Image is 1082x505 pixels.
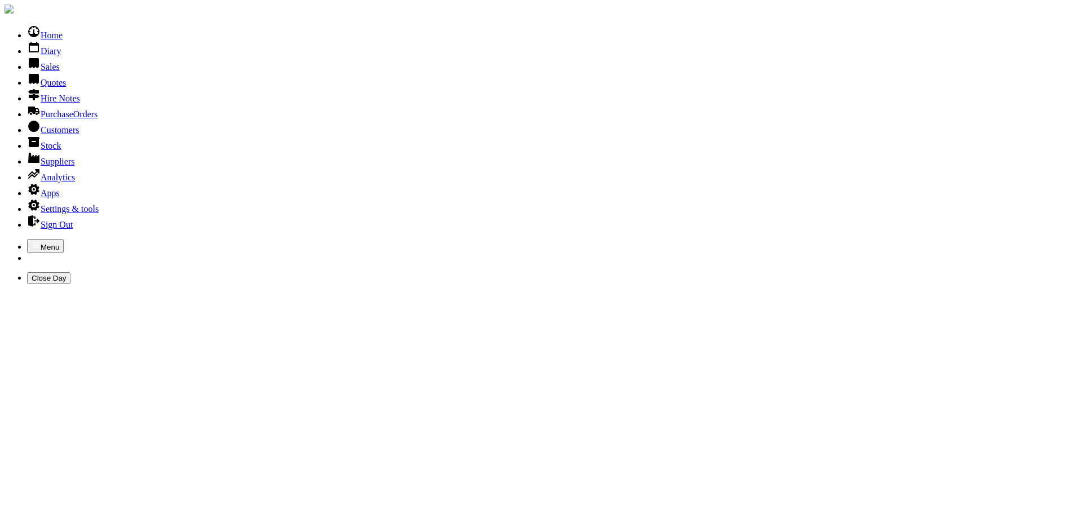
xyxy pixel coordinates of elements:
[27,151,1077,167] li: Suppliers
[27,94,80,103] a: Hire Notes
[27,272,70,284] button: Close Day
[27,78,66,87] a: Quotes
[27,62,60,72] a: Sales
[27,204,99,214] a: Settings & tools
[27,188,60,198] a: Apps
[27,125,79,135] a: Customers
[27,239,64,253] button: Menu
[27,141,61,150] a: Stock
[27,109,97,119] a: PurchaseOrders
[27,56,1077,72] li: Sales
[27,88,1077,104] li: Hire Notes
[27,220,73,229] a: Sign Out
[27,30,63,40] a: Home
[27,46,61,56] a: Diary
[27,172,75,182] a: Analytics
[5,5,14,14] img: companylogo.jpg
[27,135,1077,151] li: Stock
[27,157,74,166] a: Suppliers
